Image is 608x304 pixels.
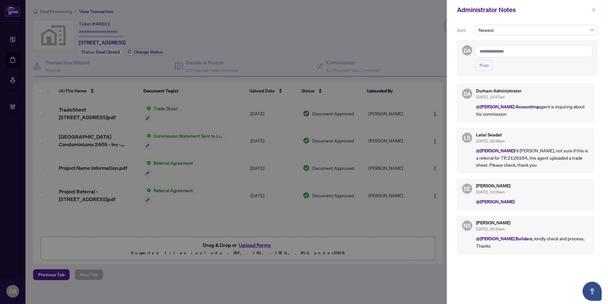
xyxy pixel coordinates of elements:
[476,104,539,110] span: @[PERSON_NAME] Accounting
[476,235,532,242] span: @[PERSON_NAME] Builders
[583,282,602,301] button: Open asap
[476,199,515,205] span: @[PERSON_NAME]
[464,133,471,142] span: LS
[476,95,505,99] span: [DATE], 10:47am
[479,25,594,35] span: Newest
[476,133,589,137] h5: Latai Seadat
[463,46,471,54] span: DA
[476,148,515,154] span: @[PERSON_NAME]
[463,221,471,230] span: NS
[463,89,471,98] span: DA
[457,27,472,34] p: Sort:
[476,139,505,143] span: [DATE], 09:48am
[476,184,589,188] h5: [PERSON_NAME]
[464,184,471,193] span: SE
[476,221,589,225] h5: [PERSON_NAME]
[591,8,596,12] span: close
[476,103,589,117] p: agent is inquiring about his commission
[476,235,589,249] p: , kindly check and process. Thanks
[476,227,505,231] span: [DATE], 09:33am
[476,89,589,93] h5: Durham Administrator
[475,60,493,71] button: Post
[476,190,505,194] span: [DATE], 10:06am
[476,147,589,168] p: Hi [PERSON_NAME], not sure if this is a referral for TR 2126284, the agent uploaded a trade sheet...
[457,5,590,15] div: Administrator Notes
